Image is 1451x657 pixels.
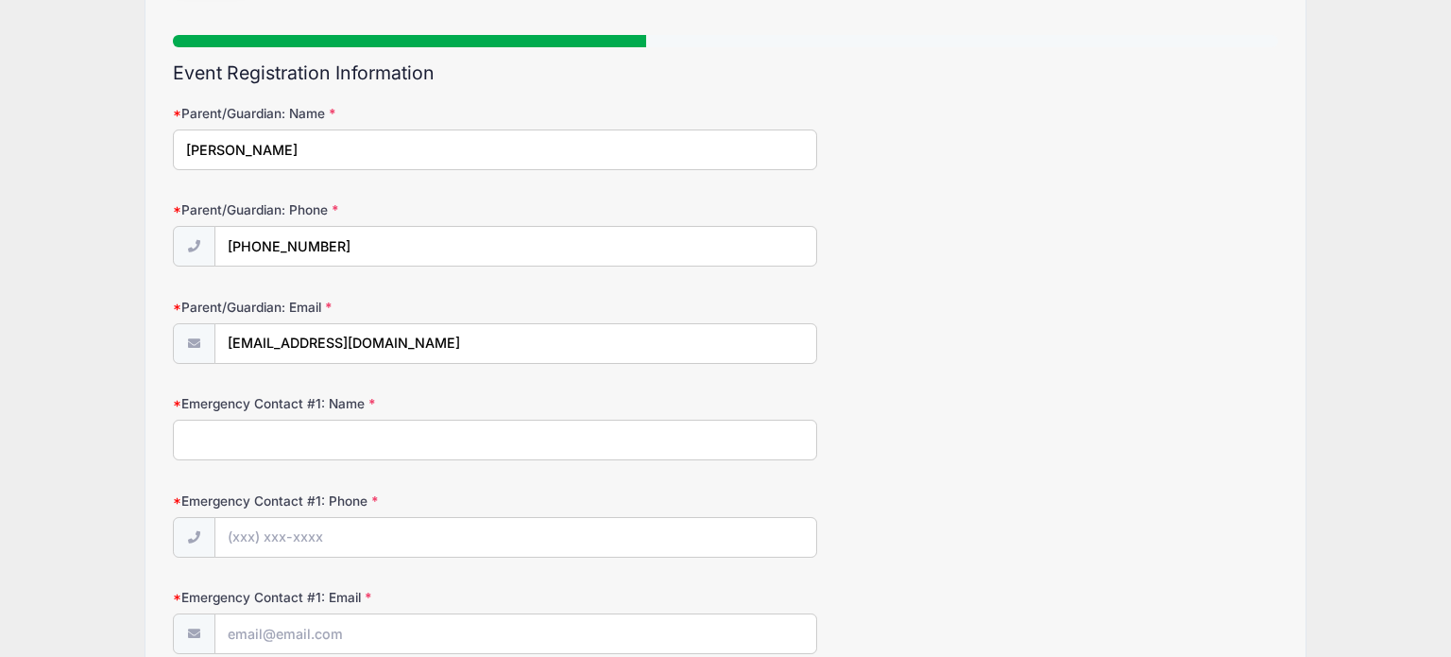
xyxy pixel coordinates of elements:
[173,104,541,123] label: Parent/Guardian: Name
[214,614,818,654] input: email@email.com
[214,226,818,267] input: (xxx) xxx-xxxx
[173,298,541,317] label: Parent/Guardian: Email
[173,62,1278,84] h2: Event Registration Information
[214,517,818,558] input: (xxx) xxx-xxxx
[173,588,541,607] label: Emergency Contact #1: Email
[173,200,541,219] label: Parent/Guardian: Phone
[173,492,541,510] label: Emergency Contact #1: Phone
[214,323,818,364] input: email@email.com
[173,394,541,413] label: Emergency Contact #1: Name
